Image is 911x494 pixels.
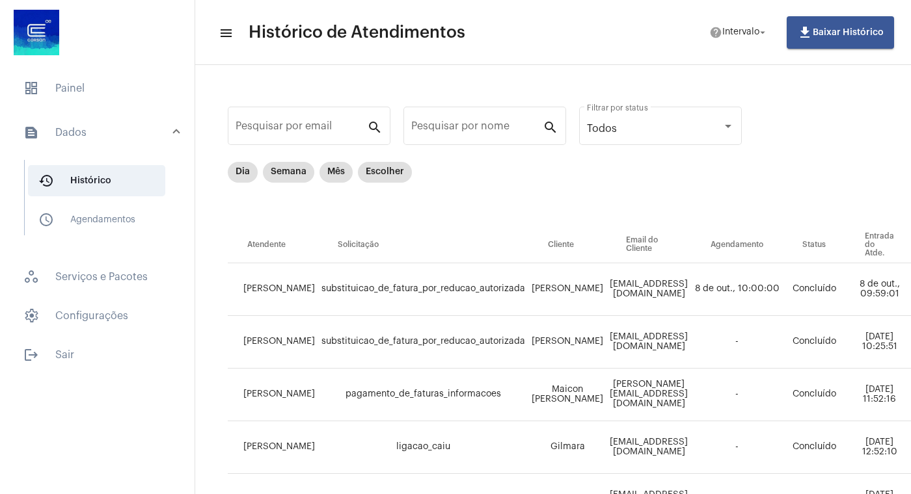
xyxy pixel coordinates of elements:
span: Configurações [13,300,182,331]
td: Concluído [783,316,845,369]
td: Concluído [783,369,845,421]
span: pagamento_de_faturas_informacoes [346,389,501,398]
span: Intervalo [722,28,759,37]
th: Agendamento [691,227,783,263]
th: Atendente [228,227,318,263]
td: [PERSON_NAME] [228,263,318,316]
img: d4669ae0-8c07-2337-4f67-34b0df7f5ae4.jpeg [10,6,62,58]
div: sidenav iconDados [8,153,195,253]
td: [PERSON_NAME] [228,316,318,369]
mat-expansion-panel-header: sidenav iconDados [8,112,195,153]
mat-icon: arrow_drop_down [757,27,768,38]
span: sidenav icon [23,308,39,324]
mat-icon: search [367,119,383,135]
td: Concluído [783,421,845,474]
td: [EMAIL_ADDRESS][DOMAIN_NAME] [606,316,691,369]
input: Pesquisar por nome [411,123,543,135]
span: substituicao_de_fatura_por_reducao_autorizada [321,284,525,293]
mat-icon: help [709,26,722,39]
td: [EMAIL_ADDRESS][DOMAIN_NAME] [606,421,691,474]
mat-chip: Escolher [358,162,412,183]
td: Concluído [783,263,845,316]
mat-icon: search [543,119,558,135]
span: Histórico de Atendimentos [249,22,465,43]
span: ligacao_caiu [396,442,450,451]
td: - [691,369,783,421]
mat-chip: Dia [228,162,258,183]
input: Pesquisar por email [236,123,367,135]
th: Email do Cliente [606,227,691,263]
button: Intervalo [701,19,776,45]
td: [PERSON_NAME] [528,263,606,316]
mat-icon: sidenav icon [23,347,39,363]
td: 8 de out., 10:00:00 [691,263,783,316]
mat-chip: Mês [320,162,353,183]
mat-panel-title: Dados [23,125,174,140]
th: Solicitação [318,227,528,263]
td: [PERSON_NAME] [528,316,606,369]
td: Gilmara [528,421,606,474]
td: [PERSON_NAME][EMAIL_ADDRESS][DOMAIN_NAME] [606,369,691,421]
mat-icon: file_download [797,25,813,40]
td: [EMAIL_ADDRESS][DOMAIN_NAME] [606,263,691,316]
mat-icon: sidenav icon [38,212,54,227]
span: Histórico [28,165,165,196]
span: Todos [587,123,617,134]
span: Baixar Histórico [797,28,884,37]
th: Status [783,227,845,263]
span: Agendamentos [28,204,165,235]
td: [PERSON_NAME] [228,369,318,421]
span: sidenav icon [23,81,39,96]
td: - [691,316,783,369]
th: Cliente [528,227,606,263]
span: sidenav icon [23,269,39,285]
mat-icon: sidenav icon [23,125,39,140]
span: Serviços e Pacotes [13,261,182,292]
span: Painel [13,73,182,104]
button: Baixar Histórico [787,16,894,49]
span: Sair [13,339,182,370]
td: - [691,421,783,474]
mat-icon: sidenav icon [219,25,232,41]
mat-icon: sidenav icon [38,173,54,188]
mat-chip: Semana [263,162,314,183]
td: Maicon [PERSON_NAME] [528,369,606,421]
span: substituicao_de_fatura_por_reducao_autorizada [321,337,525,346]
td: [PERSON_NAME] [228,421,318,474]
